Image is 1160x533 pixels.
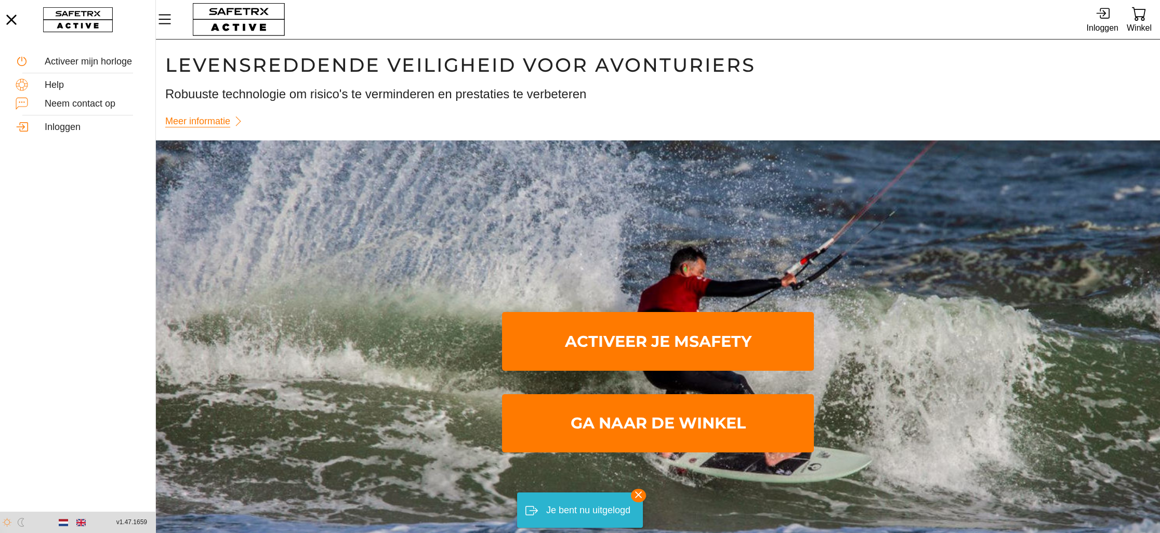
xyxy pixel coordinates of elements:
img: nl.svg [59,518,68,527]
a: Activeer je mSafety [502,312,814,371]
h3: Robuuste technologie om risico's te verminderen en prestaties te verbeteren [165,85,1151,103]
button: English [72,514,90,531]
span: v1.47.1659 [116,517,147,528]
button: Dutch [55,514,72,531]
div: Inloggen [45,122,140,133]
img: ModeLight.svg [3,518,11,527]
span: Activeer je mSafety [510,314,806,369]
a: Meer informatie [165,111,249,132]
div: Neem contact op [45,98,140,110]
div: Activeer mijn horloge [45,56,140,68]
img: ContactUs.svg [16,97,28,110]
img: Help.svg [16,79,28,91]
span: Meer informatie [165,113,230,129]
img: ModeDark.svg [17,518,25,527]
span: Ga naar de winkel [510,396,806,451]
div: Je bent nu uitgelogd [546,500,630,521]
a: Ga naar de winkel [502,394,814,453]
div: Winkel [1127,21,1152,35]
div: Inloggen [1087,21,1118,35]
button: v1.47.1659 [110,514,153,531]
button: Menu [156,8,182,30]
div: Help [45,80,140,91]
img: en.svg [76,518,86,527]
h1: Levensreddende veiligheid voor avonturiers [165,53,1151,77]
